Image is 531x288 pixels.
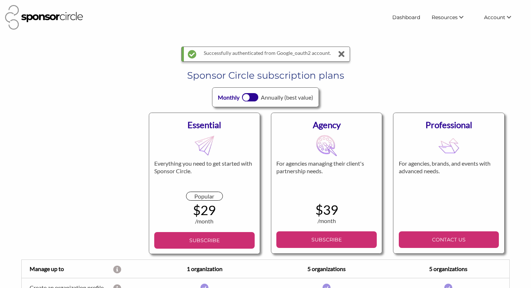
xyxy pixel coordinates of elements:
[194,135,215,156] img: MDB8YWNjdF8xRVMyQnVKcDI4S0FlS2M5fGZsX2xpdmVfZ2hUeW9zQmppQkJrVklNa3k3WGg1bXBx00WCYLTg8d
[204,47,331,61] div: Successfully authenticated from Google_oauth2 account.
[27,69,504,82] h1: Sponsor Circle subscription plans
[276,160,376,192] div: For agencies managing their client's partnership needs.
[22,265,113,273] div: Manage up to
[484,14,505,21] span: Account
[438,135,459,156] img: MDB8YWNjdF8xRVMyQnVKcDI4S0FlS2M5fGZsX2xpdmVfemZLY1VLQ1l3QUkzM2FycUE0M0ZwaXNX00M5cMylX0
[399,160,499,192] div: For agencies, brands, and events with advanced needs.
[478,11,526,24] li: Account
[154,160,254,192] div: Everything you need to get started with Sponsor Circle.
[5,5,83,30] img: Sponsor Circle Logo
[399,118,499,131] div: Professional
[143,265,265,273] div: 1 organization
[195,218,213,224] span: /month
[402,234,496,245] p: CONTACT US
[276,118,376,131] div: Agency
[276,231,376,248] a: SUBSCRIBE
[218,93,239,102] div: Monthly
[279,234,374,245] p: SUBSCRIBE
[265,265,388,273] div: 5 organizations
[261,93,313,102] div: Annually (best value)
[318,217,336,224] span: /month
[387,11,426,24] a: Dashboard
[186,192,223,201] div: Popular
[399,231,499,248] a: CONTACT US
[157,235,251,246] p: SUBSCRIBE
[316,135,337,156] img: MDB8YWNjdF8xRVMyQnVKcDI4S0FlS2M5fGZsX2xpdmVfa1QzbGg0YzRNa2NWT1BDV21CQUZza1Zs0031E1MQed
[432,14,458,21] span: Resources
[154,204,254,217] div: $29
[154,232,254,249] a: SUBSCRIBE
[426,11,478,24] li: Resources
[154,118,254,131] div: Essential
[276,203,376,217] div: $39
[388,265,510,273] div: 5 organizations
